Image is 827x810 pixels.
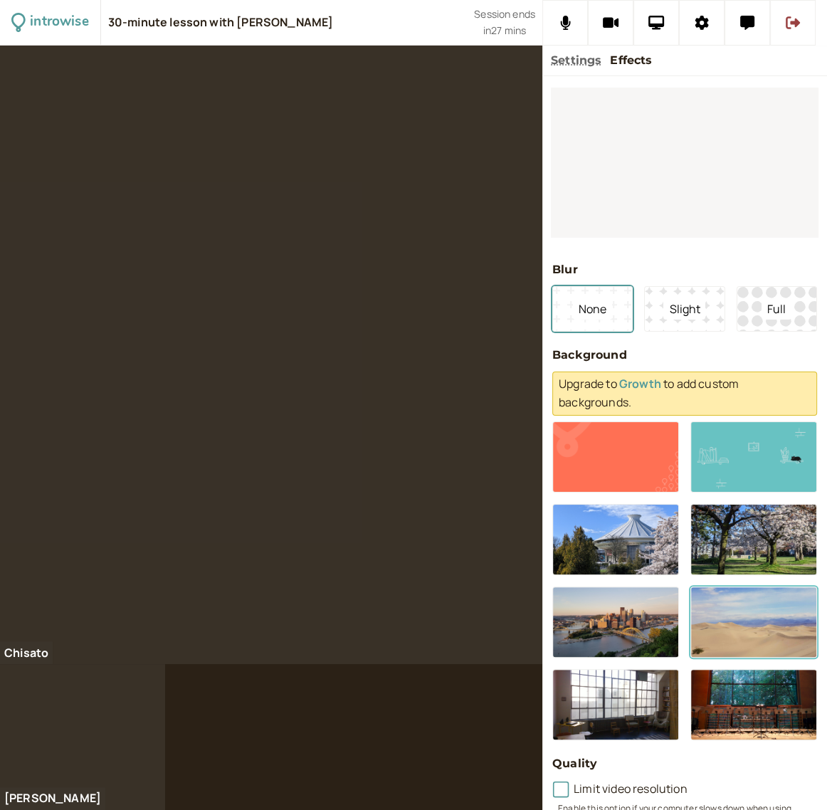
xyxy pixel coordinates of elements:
[552,261,817,279] h5: Blur
[552,286,633,332] button: None
[474,6,535,23] span: Session ends
[552,372,817,416] div: Upgrade to to add custom backgrounds.
[690,421,817,493] button: Mint
[552,754,817,773] h5: Quality
[483,23,526,39] span: in 27 mins
[610,51,652,70] button: Effects
[552,504,679,575] button: Vancouver
[552,781,688,796] span: Limit video resolution
[762,298,791,320] span: Full
[690,587,817,658] button: Death Valley
[551,51,601,70] button: Settings
[552,669,679,740] button: Loft
[552,346,817,364] h5: Background
[690,504,817,575] button: Spring
[552,421,679,493] button: Peach
[108,15,334,31] div: 30-minute lesson with [PERSON_NAME]
[619,376,661,391] a: Growth
[573,298,612,320] span: None
[737,286,817,332] button: Full
[474,6,535,38] div: Scheduled session end time. Don't worry, your call will continue
[552,587,679,658] button: Pittsburgh
[690,669,817,740] button: Stage
[663,298,705,320] span: Slight
[644,286,725,332] button: Slight
[30,11,88,33] div: introwise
